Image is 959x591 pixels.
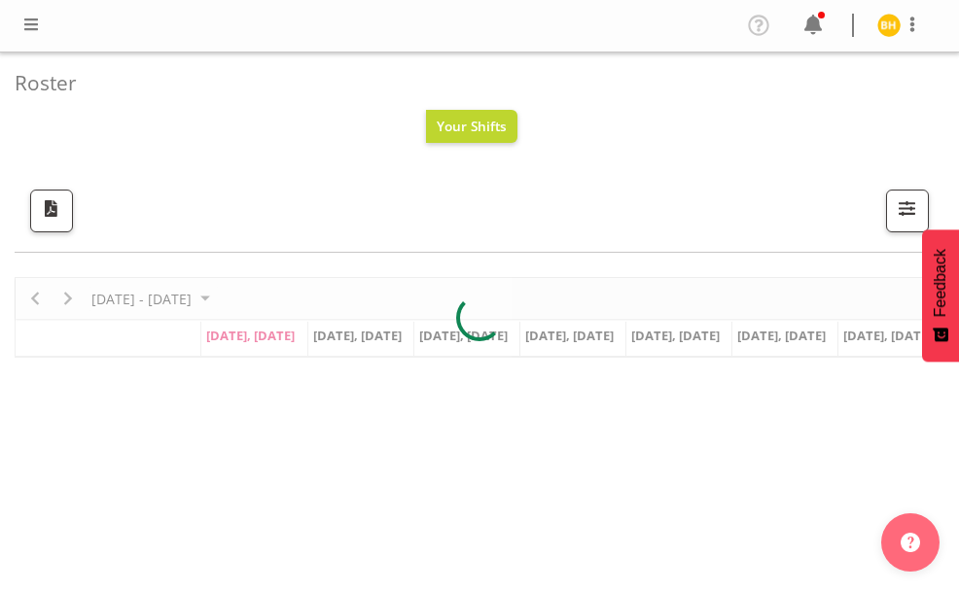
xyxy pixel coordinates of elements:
[30,190,73,232] button: Download a PDF of the roster according to the set date range.
[15,72,929,94] h4: Roster
[426,110,517,143] button: Your Shifts
[932,249,949,317] span: Feedback
[437,117,507,135] span: Your Shifts
[886,190,929,232] button: Filter Shifts
[922,229,959,362] button: Feedback - Show survey
[901,533,920,552] img: help-xxl-2.png
[877,14,901,37] img: brooke-hawkes-fennelly11949.jpg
